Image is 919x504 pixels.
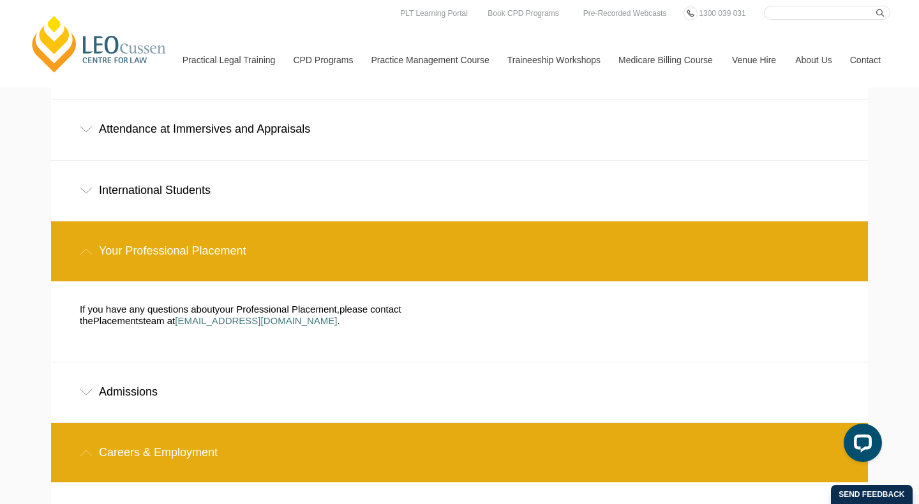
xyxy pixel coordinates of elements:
[173,33,284,87] a: Practical Legal Training
[175,315,337,326] a: [EMAIL_ADDRESS][DOMAIN_NAME]
[215,304,337,315] span: your Professional Placement
[51,423,868,482] div: Careers & Employment
[283,33,361,87] a: CPD Programs
[29,14,170,74] a: [PERSON_NAME] Centre for Law
[362,33,498,87] a: Practice Management Course
[696,6,749,20] a: 1300 039 031
[51,362,868,422] div: Admissions
[786,33,841,87] a: About Us
[722,33,786,87] a: Venue Hire
[337,304,340,315] span: ,
[699,9,745,18] span: 1300 039 031
[580,6,670,20] a: Pre-Recorded Webcasts
[338,315,340,326] span: .
[841,33,890,87] a: Contact
[609,33,722,87] a: Medicare Billing Course
[484,6,562,20] a: Book CPD Programs
[498,33,609,87] a: Traineeship Workshops
[833,419,887,472] iframe: LiveChat chat widget
[80,304,401,326] span: please contact the
[51,161,868,220] div: International Students
[51,221,868,281] div: Your Professional Placement
[51,100,868,159] div: Attendance at Immersives and Appraisals
[93,315,143,326] span: Placements
[80,304,215,315] span: If you have any questions about
[397,6,471,20] a: PLT Learning Portal
[143,315,146,326] span: t
[146,315,175,326] span: eam at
